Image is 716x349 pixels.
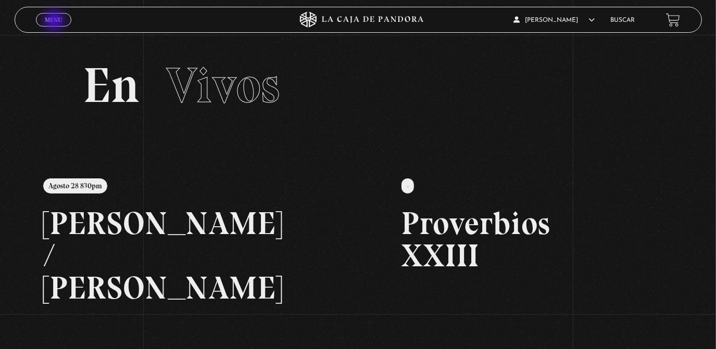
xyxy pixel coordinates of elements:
span: Cerrar [41,25,66,33]
a: Buscar [610,17,635,23]
span: [PERSON_NAME] [514,17,595,23]
span: Vivos [167,56,280,115]
span: Menu [45,17,62,23]
a: View your shopping cart [666,13,680,27]
h2: En [83,61,633,110]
